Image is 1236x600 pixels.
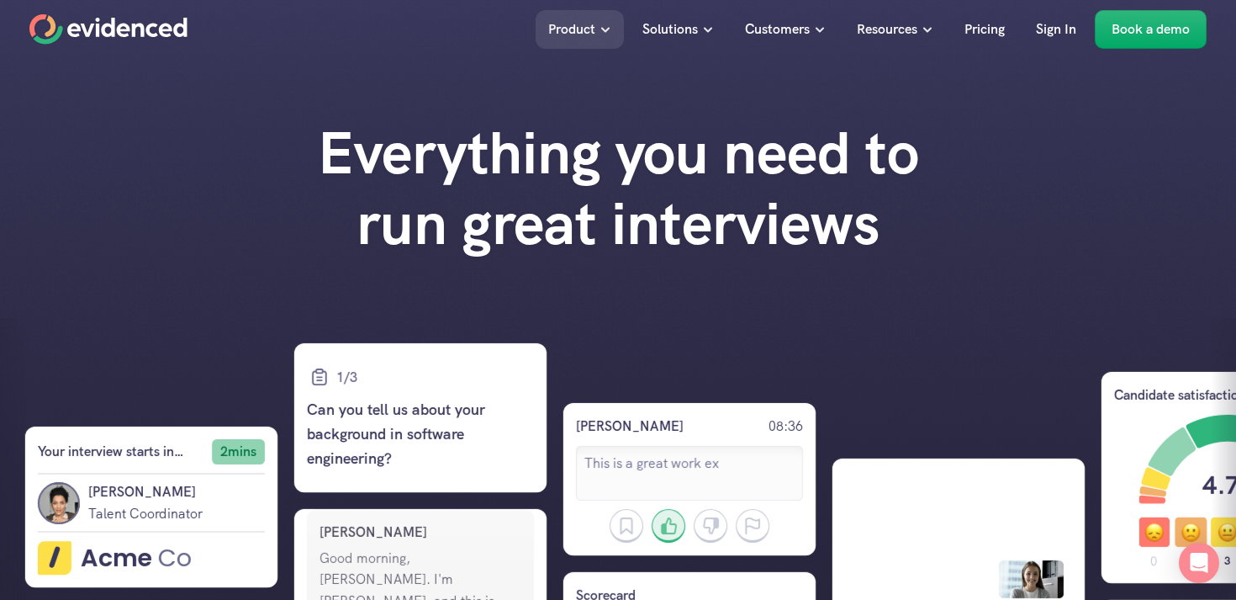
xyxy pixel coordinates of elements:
[1179,543,1219,583] div: Open Intercom Messenger
[548,19,595,40] p: Product
[1112,19,1190,40] p: Book a demo
[964,19,1005,40] p: Pricing
[952,10,1017,49] a: Pricing
[857,19,917,40] p: Resources
[29,14,188,45] a: Home
[745,19,810,40] p: Customers
[1036,19,1076,40] p: Sign In
[282,118,954,259] h1: Everything you need to run great interviews
[642,19,698,40] p: Solutions
[1023,10,1089,49] a: Sign In
[1095,10,1207,49] a: Book a demo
